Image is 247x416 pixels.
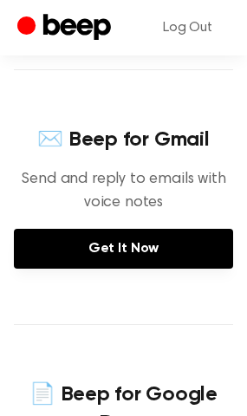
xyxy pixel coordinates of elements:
a: Log Out [146,7,230,49]
a: Get It Now [14,229,233,269]
h4: ✉️ Beep for Gmail [14,126,233,154]
p: Send and reply to emails with voice notes [14,168,233,215]
a: Beep [17,11,115,45]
